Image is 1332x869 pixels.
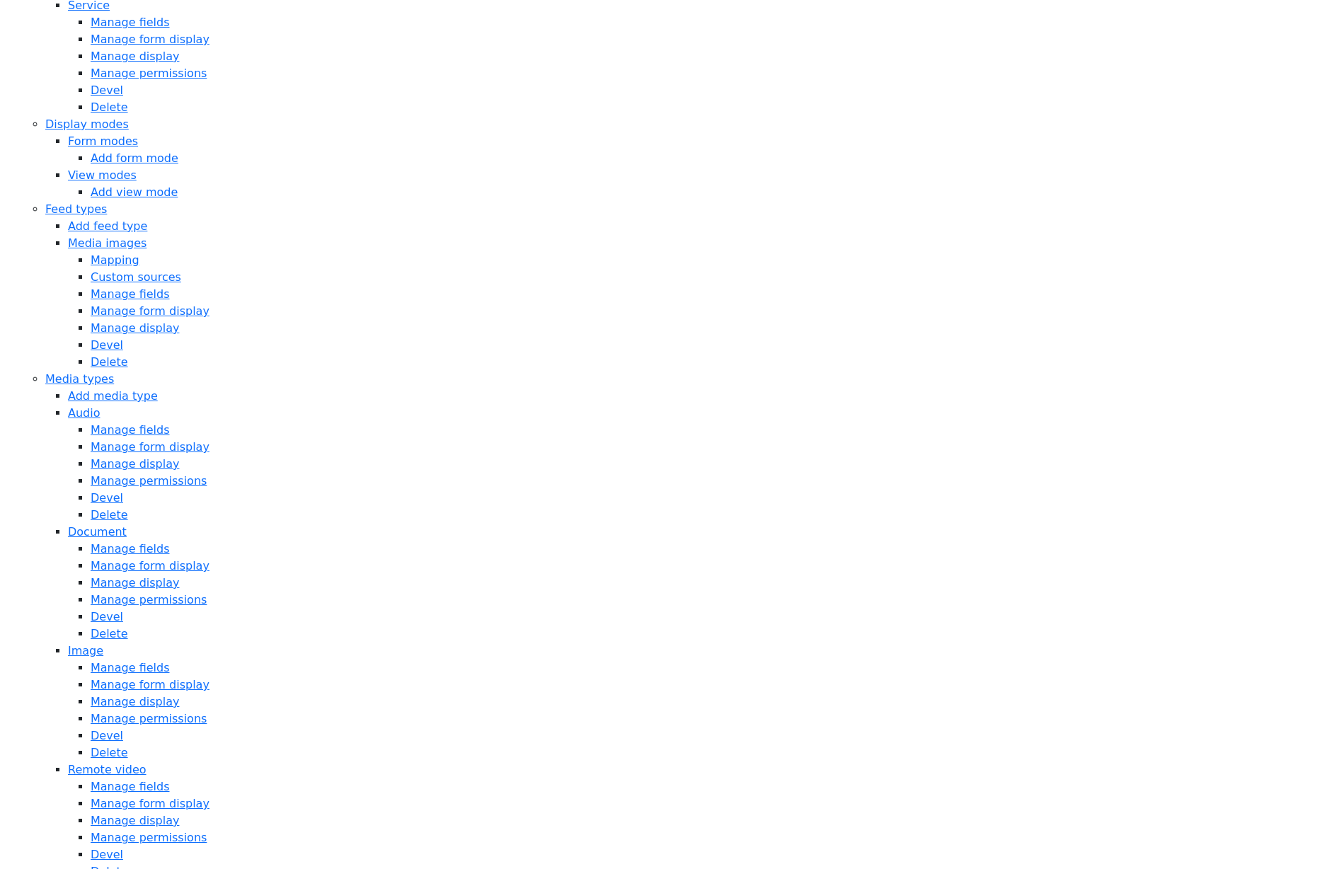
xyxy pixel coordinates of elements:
[45,202,107,216] a: Feed types
[91,355,128,369] a: Delete
[91,84,123,97] a: Devel
[91,100,128,114] a: Delete
[91,457,179,471] a: Manage display
[91,67,207,80] a: Manage permissions
[91,559,209,572] a: Manage form display
[91,338,123,352] a: Devel
[68,168,137,182] a: View modes
[68,134,138,148] a: Form modes
[91,593,207,606] a: Manage permissions
[91,474,207,488] a: Manage permissions
[91,661,170,674] a: Manage fields
[91,542,170,556] a: Manage fields
[68,219,147,233] a: Add feed type
[91,712,207,725] a: Manage permissions
[91,50,179,63] a: Manage display
[91,253,139,267] a: Mapping
[91,746,128,759] a: Delete
[91,185,178,199] a: Add view mode
[68,236,147,250] a: Media images
[91,270,181,284] a: Custom sources
[91,797,209,810] a: Manage form display
[45,372,114,386] a: Media types
[68,406,100,420] a: Audio
[91,16,170,29] a: Manage fields
[68,763,147,776] a: Remote video
[45,117,129,131] a: Display modes
[91,491,123,505] a: Devel
[91,33,209,46] a: Manage form display
[91,287,170,301] a: Manage fields
[68,525,127,539] a: Document
[91,695,179,708] a: Manage display
[91,151,178,165] a: Add form mode
[91,729,123,742] a: Devel
[91,610,123,623] a: Devel
[91,831,207,844] a: Manage permissions
[91,304,209,318] a: Manage form display
[68,389,158,403] a: Add media type
[91,627,128,640] a: Delete
[91,780,170,793] a: Manage fields
[91,321,179,335] a: Manage display
[91,508,128,522] a: Delete
[68,644,103,657] a: Image
[91,576,179,589] a: Manage display
[91,814,179,827] a: Manage display
[91,678,209,691] a: Manage form display
[91,440,209,454] a: Manage form display
[91,423,170,437] a: Manage fields
[91,848,123,861] a: Devel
